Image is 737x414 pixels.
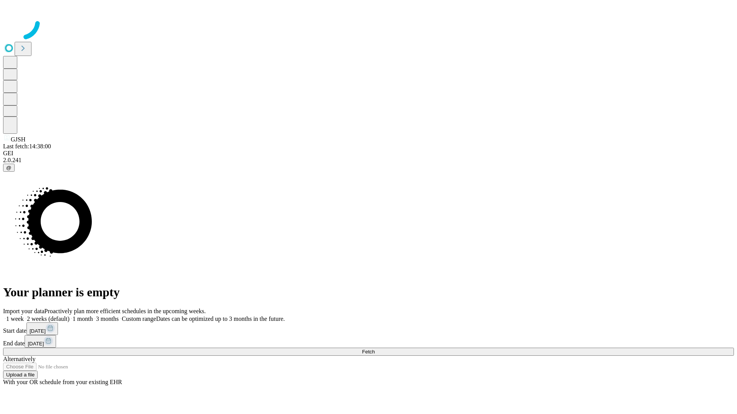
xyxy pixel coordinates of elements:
[25,335,56,348] button: [DATE]
[11,136,25,143] span: GJSH
[96,315,119,322] span: 3 months
[3,150,734,157] div: GEI
[156,315,285,322] span: Dates can be optimized up to 3 months in the future.
[6,315,24,322] span: 1 week
[122,315,156,322] span: Custom range
[26,322,58,335] button: [DATE]
[45,308,206,314] span: Proactively plan more efficient schedules in the upcoming weeks.
[3,143,51,149] span: Last fetch: 14:38:00
[3,164,15,172] button: @
[3,285,734,299] h1: Your planner is empty
[3,157,734,164] div: 2.0.241
[3,356,35,362] span: Alternatively
[73,315,93,322] span: 1 month
[3,308,45,314] span: Import your data
[3,322,734,335] div: Start date
[30,328,46,334] span: [DATE]
[3,371,38,379] button: Upload a file
[3,379,122,385] span: With your OR schedule from your existing EHR
[27,315,69,322] span: 2 weeks (default)
[6,165,12,171] span: @
[3,335,734,348] div: End date
[362,349,375,355] span: Fetch
[3,348,734,356] button: Fetch
[28,341,44,347] span: [DATE]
